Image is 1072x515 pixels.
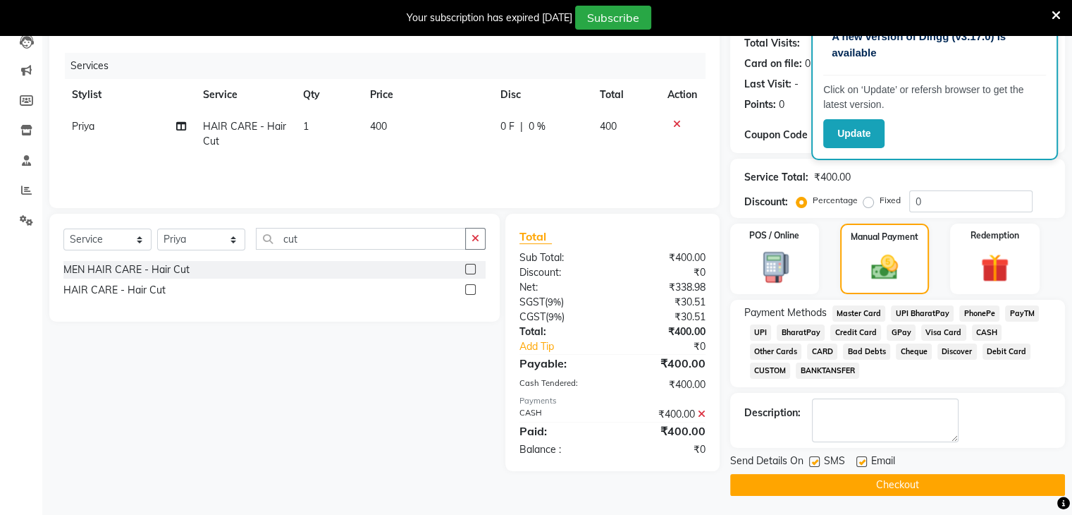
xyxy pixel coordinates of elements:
[830,325,881,341] span: Credit Card
[295,79,362,111] th: Qty
[548,296,561,308] span: 9%
[843,344,890,360] span: Bad Debts
[509,280,612,295] div: Net:
[749,229,799,242] label: POS / Online
[303,120,309,133] span: 1
[612,280,716,295] div: ₹338.98
[629,339,715,354] div: ₹0
[612,407,716,422] div: ₹400.00
[575,6,651,30] button: Subscribe
[529,119,546,134] span: 0 %
[851,231,918,243] label: Manual Payment
[730,474,1065,496] button: Checkout
[777,325,825,341] span: BharatPay
[813,194,858,207] label: Percentage
[796,363,859,379] span: BANKTANSFER
[887,325,916,341] span: GPay
[509,250,612,265] div: Sub Total:
[805,56,811,71] div: 0
[509,377,612,392] div: Cash Tendered:
[832,29,1037,61] p: A new version of Dingg (v3.17.0) is available
[72,120,94,133] span: Priya
[612,310,716,325] div: ₹30.51
[814,170,851,185] div: ₹400.00
[256,228,466,250] input: Search or Scan
[612,250,716,265] div: ₹400.00
[612,442,716,457] div: ₹0
[548,311,562,322] span: 9%
[509,295,612,310] div: ( )
[730,454,803,471] span: Send Details On
[921,325,966,341] span: Visa Card
[750,325,772,341] span: UPI
[520,119,523,134] span: |
[591,79,659,111] th: Total
[863,252,906,283] img: _cash.svg
[509,407,612,422] div: CASH
[509,442,612,457] div: Balance :
[750,363,791,379] span: CUSTOM
[751,250,797,284] img: _pos-terminal.svg
[600,120,617,133] span: 400
[823,119,885,148] button: Update
[509,355,612,372] div: Payable:
[971,229,1019,242] label: Redemption
[519,395,706,407] div: Payments
[492,79,591,111] th: Disc
[891,305,954,322] span: UPI BharatPay
[982,344,1031,360] span: Debit Card
[509,325,612,339] div: Total:
[509,423,612,440] div: Paid:
[744,305,827,320] span: Payment Methods
[823,83,1046,112] p: Click on ‘Update’ or refersh browser to get the latest version.
[824,454,845,471] span: SMS
[744,406,801,420] div: Description:
[612,377,716,392] div: ₹400.00
[195,79,295,111] th: Service
[744,56,802,71] div: Card on file:
[63,283,166,298] div: HAIR CARE - Hair Cut
[519,296,545,308] span: SGST
[744,97,776,112] div: Points:
[612,355,716,372] div: ₹400.00
[362,79,492,111] th: Price
[871,454,895,471] span: Email
[519,310,546,323] span: CGST
[1005,305,1039,322] span: PayTM
[65,53,716,79] div: Services
[519,229,552,244] span: Total
[659,79,706,111] th: Action
[612,325,716,339] div: ₹400.00
[509,310,612,325] div: ( )
[972,250,1018,286] img: _gift.svg
[744,36,800,51] div: Total Visits:
[744,195,788,210] div: Discount:
[509,339,629,354] a: Add Tip
[744,170,808,185] div: Service Total:
[63,262,190,277] div: MEN HAIR CARE - Hair Cut
[509,265,612,280] div: Discount:
[612,295,716,310] div: ₹30.51
[500,119,515,134] span: 0 F
[794,77,799,92] div: -
[744,77,791,92] div: Last Visit:
[972,325,1002,341] span: CASH
[744,128,846,143] div: Coupon Code
[959,305,999,322] span: PhonePe
[407,11,572,25] div: Your subscription has expired [DATE]
[807,344,837,360] span: CARD
[203,120,286,147] span: HAIR CARE - Hair Cut
[779,97,784,112] div: 0
[896,344,932,360] span: Cheque
[880,194,901,207] label: Fixed
[750,344,802,360] span: Other Cards
[612,423,716,440] div: ₹400.00
[937,344,977,360] span: Discover
[63,79,195,111] th: Stylist
[612,265,716,280] div: ₹0
[832,305,886,322] span: Master Card
[370,120,387,133] span: 400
